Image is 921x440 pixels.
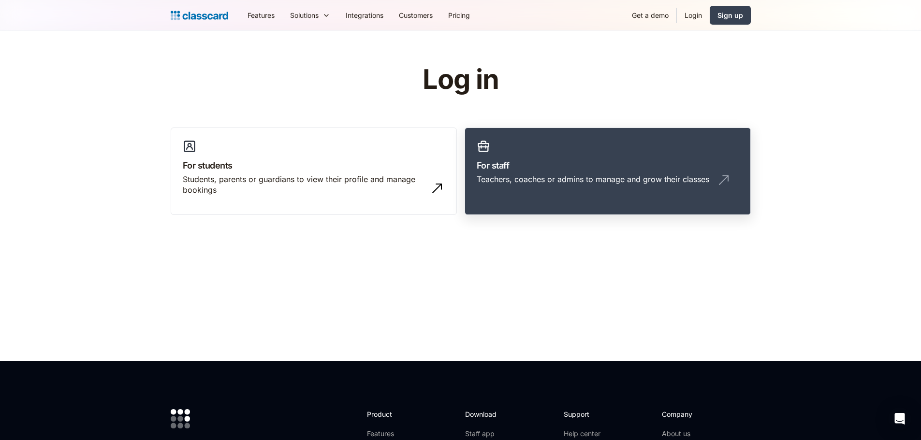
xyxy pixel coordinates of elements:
[290,10,319,20] div: Solutions
[282,4,338,26] div: Solutions
[367,429,419,439] a: Features
[477,159,739,172] h3: For staff
[564,429,603,439] a: Help center
[564,409,603,419] h2: Support
[624,4,676,26] a: Get a demo
[662,409,726,419] h2: Company
[440,4,478,26] a: Pricing
[710,6,751,25] a: Sign up
[183,159,445,172] h3: For students
[171,9,228,22] a: Logo
[465,128,751,215] a: For staffTeachers, coaches or admins to manage and grow their classes
[367,409,419,419] h2: Product
[662,429,726,439] a: About us
[465,429,505,439] a: Staff app
[717,10,743,20] div: Sign up
[307,65,614,95] h1: Log in
[240,4,282,26] a: Features
[888,407,911,430] div: Open Intercom Messenger
[677,4,710,26] a: Login
[391,4,440,26] a: Customers
[465,409,505,419] h2: Download
[338,4,391,26] a: Integrations
[183,174,425,196] div: Students, parents or guardians to view their profile and manage bookings
[477,174,709,185] div: Teachers, coaches or admins to manage and grow their classes
[171,128,457,215] a: For studentsStudents, parents or guardians to view their profile and manage bookings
